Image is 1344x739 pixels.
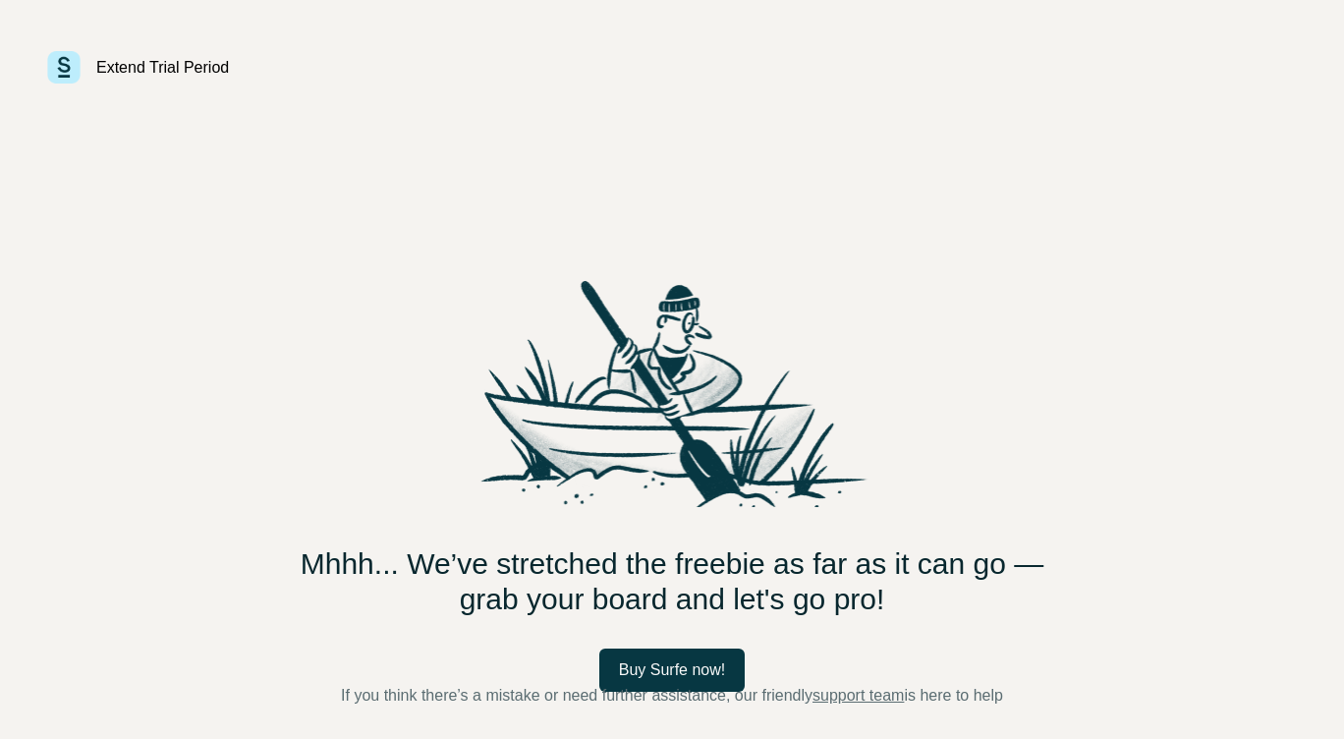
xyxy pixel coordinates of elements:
div: Extend Trial Period [96,56,229,80]
img: Surfe - Surfe logo [476,278,868,506]
span: Buy Surfe now! [619,658,726,682]
span: Mhhh... We’ve stretched the freebie as far as it can go — [301,546,1044,582]
span: If you think there’s a mistake or need further assistance, our friendly [341,687,812,704]
span: grab your board and let's go pro! [460,582,885,617]
span: is here to help [904,687,1003,704]
a: support team [812,687,904,704]
button: Buy Surfe now! [599,649,746,692]
img: Surfe - Surfe logo [47,51,81,84]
